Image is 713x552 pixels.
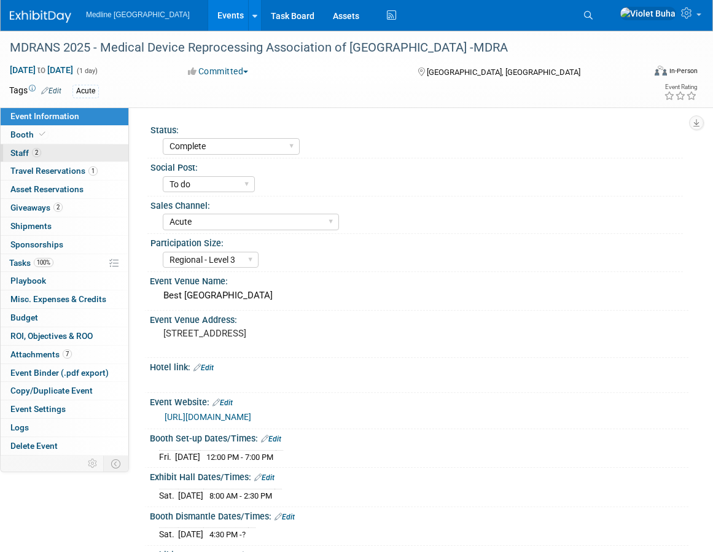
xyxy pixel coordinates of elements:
div: Event Venue Name: [150,272,688,287]
td: Tags [9,84,61,98]
div: Event Venue Address: [150,311,688,326]
div: Sales Channel: [150,196,683,212]
pre: [STREET_ADDRESS] [163,328,360,339]
a: Edit [193,363,214,372]
div: Status: [150,121,683,136]
div: Booth Dismantle Dates/Times: [150,507,688,523]
a: Budget [1,309,128,327]
span: Budget [10,313,38,322]
i: Booth reservation complete [39,131,45,138]
span: Logs [10,422,29,432]
a: Event Settings [1,400,128,418]
td: [DATE] [178,489,203,502]
span: Misc. Expenses & Credits [10,294,106,304]
td: Toggle Event Tabs [104,456,129,472]
span: 7 [63,349,72,359]
span: Delete Event [10,441,58,451]
span: [GEOGRAPHIC_DATA], [GEOGRAPHIC_DATA] [427,68,580,77]
a: Event Binder (.pdf export) [1,364,128,382]
span: Event Settings [10,404,66,414]
span: (1 day) [76,67,98,75]
a: ROI, Objectives & ROO [1,327,128,345]
a: Tasks100% [1,254,128,272]
a: Edit [254,473,275,482]
span: Event Information [10,111,79,121]
a: Delete Event [1,437,128,455]
div: In-Person [669,66,698,76]
a: Logs [1,419,128,437]
a: Giveaways2 [1,199,128,217]
td: [DATE] [178,528,203,541]
img: Format-Inperson.png [655,66,667,76]
div: Event Website: [150,393,688,409]
span: Attachments [10,349,72,359]
div: Booth Set-up Dates/Times: [150,429,688,445]
td: Sat. [159,489,178,502]
a: Booth [1,126,128,144]
a: Edit [212,398,233,407]
span: Giveaways [10,203,63,212]
span: 8:00 AM - 2:30 PM [209,491,272,500]
div: Event Rating [664,84,697,90]
button: Committed [184,65,253,77]
span: 2 [32,148,41,157]
a: Edit [41,87,61,95]
span: Travel Reservations [10,166,98,176]
span: ROI, Objectives & ROO [10,331,93,341]
span: Booth [10,130,48,139]
a: Sponsorships [1,236,128,254]
span: Shipments [10,221,52,231]
span: [DATE] [DATE] [9,64,74,76]
span: 4:30 PM - [209,530,246,539]
div: Participation Size: [150,234,683,249]
span: Copy/Duplicate Event [10,386,93,395]
td: Sat. [159,528,178,541]
div: Best [GEOGRAPHIC_DATA] [159,286,679,305]
img: Violet Buha [620,7,676,20]
td: Personalize Event Tab Strip [82,456,104,472]
a: Travel Reservations1 [1,162,128,180]
a: Staff2 [1,144,128,162]
div: Social Post: [150,158,683,174]
td: [DATE] [175,450,200,463]
a: Misc. Expenses & Credits [1,290,128,308]
span: Tasks [9,258,53,268]
span: Playbook [10,276,46,286]
a: Copy/Duplicate Event [1,382,128,400]
td: Fri. [159,450,175,463]
a: [URL][DOMAIN_NAME] [165,412,251,422]
a: Edit [261,435,281,443]
span: Sponsorships [10,239,63,249]
a: Shipments [1,217,128,235]
span: ? [242,530,246,539]
span: 12:00 PM - 7:00 PM [206,453,273,462]
a: Asset Reservations [1,181,128,198]
span: Medline [GEOGRAPHIC_DATA] [86,10,190,19]
div: MDRANS 2025 - Medical Device Reprocessing Association of [GEOGRAPHIC_DATA] -MDRA [6,37,630,59]
a: Edit [275,513,295,521]
span: Staff [10,148,41,158]
span: 100% [34,258,53,267]
a: Playbook [1,272,128,290]
span: 1 [88,166,98,176]
a: Attachments7 [1,346,128,363]
span: 2 [53,203,63,212]
a: Event Information [1,107,128,125]
div: Exhibit Hall Dates/Times: [150,468,688,484]
span: Event Binder (.pdf export) [10,368,109,378]
img: ExhibitDay [10,10,71,23]
span: to [36,65,47,75]
div: Acute [72,85,99,98]
div: Event Format [591,64,698,82]
span: Asset Reservations [10,184,84,194]
div: Hotel link: [150,358,688,374]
